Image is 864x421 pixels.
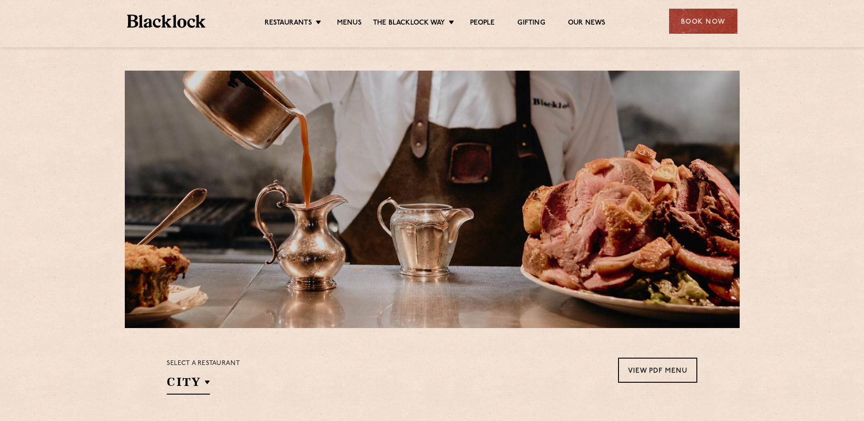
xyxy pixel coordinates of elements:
[470,19,495,29] a: People
[517,19,545,29] a: Gifting
[373,19,445,29] a: The Blacklock Way
[127,15,206,28] img: BL_Textured_Logo-footer-cropped.svg
[337,19,362,29] a: Menus
[618,358,697,383] a: View PDF Menu
[568,19,606,29] a: Our News
[669,9,737,34] div: Book Now
[167,374,210,395] h2: City
[167,358,240,370] p: Select a restaurant
[265,19,312,29] a: Restaurants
